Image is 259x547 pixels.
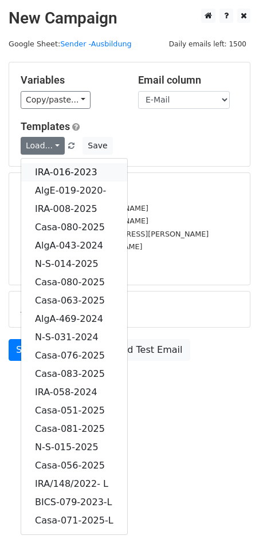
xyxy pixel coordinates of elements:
[21,182,127,200] a: AlgE-019-2020-
[21,120,70,132] a: Templates
[21,420,127,438] a: Casa-081-2025
[21,493,127,511] a: BICS-079-2023-L
[21,91,91,109] a: Copy/paste...
[21,438,127,457] a: N-S-015-2025
[21,218,127,237] a: Casa-080-2025
[21,204,148,212] small: [EMAIL_ADDRESS][DOMAIN_NAME]
[21,273,127,292] a: Casa-080-2025
[21,255,127,273] a: N-S-014-2025
[138,74,238,86] h5: Email column
[21,511,127,530] a: Casa-071-2025-L
[21,383,127,402] a: IRA-058-2024
[21,200,127,218] a: IRA-008-2025
[21,457,127,475] a: Casa-056-2025
[9,339,46,361] a: Send
[202,492,259,547] div: Chat-Widget
[21,365,127,383] a: Casa-083-2025
[21,328,127,347] a: N-S-031-2024
[9,9,250,28] h2: New Campaign
[21,347,127,365] a: Casa-076-2025
[21,237,127,255] a: AlgA-043-2024
[165,40,250,48] a: Daily emails left: 1500
[60,40,132,48] a: Sender -Ausbildung
[21,163,127,182] a: IRA-016-2023
[165,38,250,50] span: Daily emails left: 1500
[21,310,127,328] a: AlgA-469-2024
[202,492,259,547] iframe: Chat Widget
[21,303,238,316] h5: Advanced
[21,217,148,225] small: [EMAIL_ADDRESS][DOMAIN_NAME]
[21,292,127,310] a: Casa-063-2025
[21,402,127,420] a: Casa-051-2025
[21,184,238,197] h5: 1493 Recipients
[103,339,190,361] a: Send Test Email
[21,74,121,86] h5: Variables
[83,137,112,155] button: Save
[9,40,132,48] small: Google Sheet:
[21,137,65,155] a: Load...
[21,475,127,493] a: IRA/148/2022- L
